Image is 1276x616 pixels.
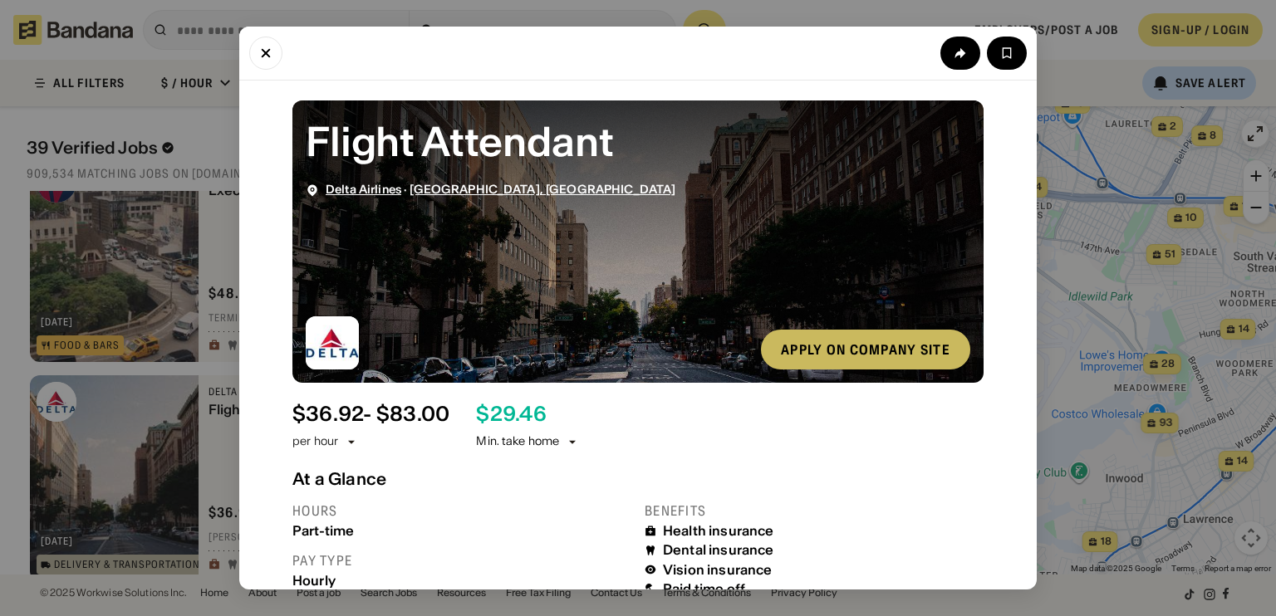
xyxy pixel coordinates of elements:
[292,433,338,450] div: per hour
[292,403,449,427] div: $ 36.92 - $83.00
[476,433,579,450] div: Min. take home
[292,502,631,520] div: Hours
[306,114,970,169] div: Flight Attendant
[292,469,984,489] div: At a Glance
[410,182,675,197] span: [GEOGRAPHIC_DATA], [GEOGRAPHIC_DATA]
[292,523,631,539] div: Part-time
[326,182,401,197] span: Delta Airlines
[326,183,675,197] div: ·
[476,403,546,427] div: $ 29.46
[663,542,774,558] div: Dental insurance
[292,573,631,589] div: Hourly
[249,37,282,70] button: Close
[663,581,745,597] div: Paid time off
[645,502,984,520] div: Benefits
[663,562,773,578] div: Vision insurance
[663,523,774,539] div: Health insurance
[306,316,359,369] img: Delta Airlines logo
[292,552,631,570] div: Pay type
[781,343,950,356] div: Apply on company site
